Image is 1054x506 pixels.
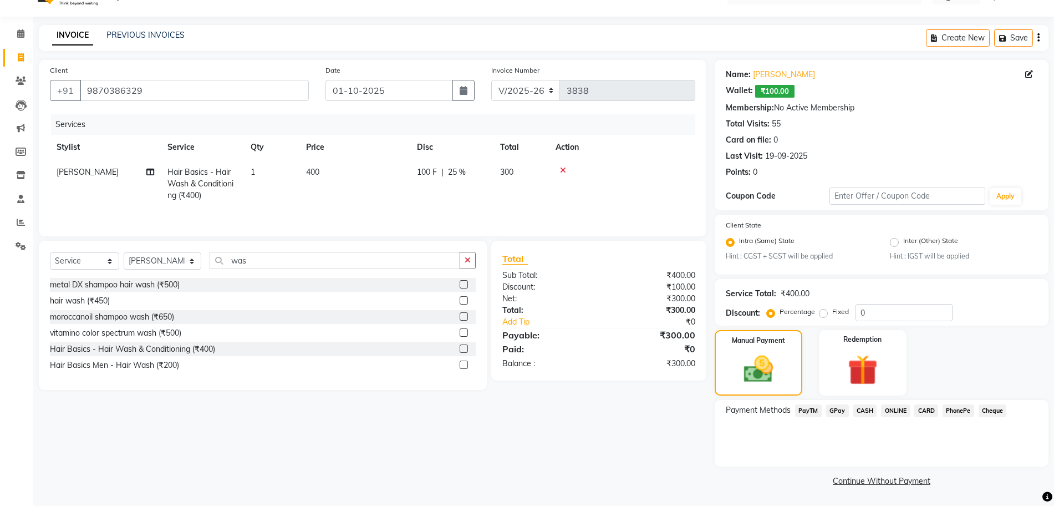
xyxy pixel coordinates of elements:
span: PayTM [795,404,822,417]
div: Hair Basics - Hair Wash & Conditioning (₹400) [50,343,215,355]
th: Disc [410,135,493,160]
div: Payable: [494,328,599,342]
span: 300 [500,167,513,177]
div: hair wash (₹450) [50,295,110,307]
div: Paid: [494,342,599,356]
span: ₹100.00 [755,85,795,98]
span: | [441,166,444,178]
label: Client State [726,220,761,230]
div: Last Visit: [726,150,763,162]
span: ONLINE [881,404,910,417]
div: ₹300.00 [599,358,704,370]
th: Action [549,135,695,160]
div: vitamino color spectrum wash (₹500) [50,327,181,339]
th: Stylist [50,135,161,160]
small: Hint : IGST will be applied [890,251,1037,261]
th: Price [299,135,410,160]
div: Membership: [726,102,774,114]
span: CARD [914,404,938,417]
small: Hint : CGST + SGST will be applied [726,251,873,261]
input: Enter Offer / Coupon Code [829,188,985,205]
div: ₹0 [599,342,704,356]
div: ₹300.00 [599,293,704,305]
div: Wallet: [726,85,753,98]
span: PhonePe [943,404,974,417]
span: 400 [306,167,319,177]
label: Manual Payment [732,336,785,346]
span: GPay [826,404,849,417]
input: Search by Name/Mobile/Email/Code [80,80,309,101]
div: Coupon Code [726,190,829,202]
div: ₹300.00 [599,328,704,342]
label: Percentage [780,307,815,317]
button: Create New [926,29,990,47]
div: Points: [726,166,751,178]
label: Invoice Number [491,65,539,75]
button: Apply [990,188,1021,205]
span: 25 % [448,166,466,178]
div: Balance : [494,358,599,370]
div: Card on file: [726,134,771,146]
button: +91 [50,80,81,101]
span: 1 [251,167,255,177]
div: No Active Membership [726,102,1037,114]
span: 100 F [417,166,437,178]
img: _gift.svg [838,351,887,389]
div: 0 [753,166,757,178]
div: ₹100.00 [599,281,704,293]
label: Redemption [843,335,882,345]
div: Net: [494,293,599,305]
div: moroccanoil shampoo wash (₹650) [50,311,174,323]
label: Date [325,65,340,75]
a: [PERSON_NAME] [753,69,815,80]
span: Total [502,253,528,265]
div: ₹300.00 [599,305,704,316]
button: Save [994,29,1033,47]
th: Total [493,135,549,160]
div: metal DX shampoo hair wash (₹500) [50,279,180,291]
span: Hair Basics - Hair Wash & Conditioning (₹400) [167,167,233,200]
div: Discount: [726,307,760,319]
span: Payment Methods [726,404,791,416]
a: Continue Without Payment [717,475,1046,487]
div: 0 [773,134,778,146]
div: Total Visits: [726,118,770,130]
label: Client [50,65,68,75]
span: Cheque [979,404,1007,417]
img: _cash.svg [735,352,782,386]
div: Hair Basics Men - Hair Wash (₹200) [50,360,179,371]
div: ₹0 [616,316,704,328]
span: CASH [853,404,877,417]
div: ₹400.00 [781,288,809,300]
div: Total: [494,305,599,316]
div: Services [51,114,704,135]
div: ₹400.00 [599,270,704,281]
a: Add Tip [494,316,617,328]
span: [PERSON_NAME] [57,167,119,177]
div: Discount: [494,281,599,293]
div: 19-09-2025 [765,150,807,162]
div: Name: [726,69,751,80]
div: Service Total: [726,288,776,300]
th: Service [161,135,244,160]
div: Sub Total: [494,270,599,281]
label: Inter (Other) State [903,236,958,249]
a: INVOICE [52,26,93,45]
div: 55 [772,118,781,130]
th: Qty [244,135,299,160]
label: Fixed [832,307,849,317]
label: Intra (Same) State [739,236,795,249]
input: Search or Scan [210,252,460,269]
a: PREVIOUS INVOICES [106,30,185,40]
